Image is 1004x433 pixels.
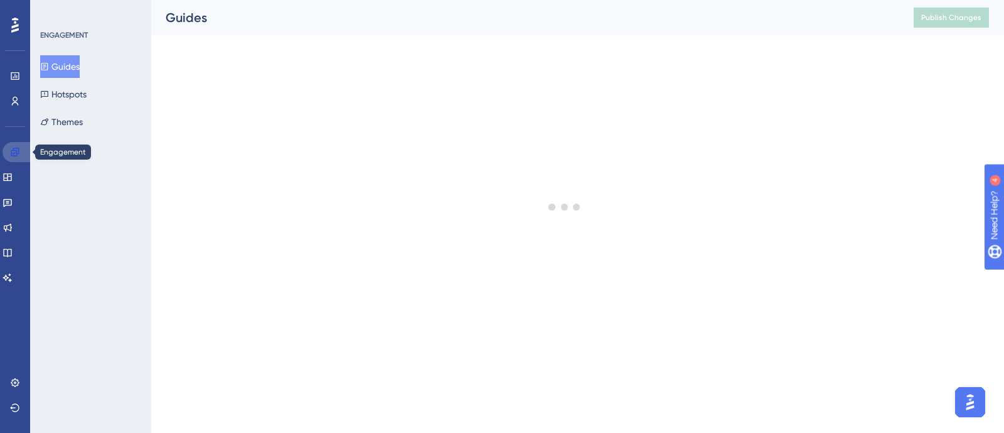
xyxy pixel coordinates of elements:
[40,55,80,78] button: Guides
[951,383,989,421] iframe: UserGuiding AI Assistant Launcher
[921,13,981,23] span: Publish Changes
[87,6,91,16] div: 4
[914,8,989,28] button: Publish Changes
[40,30,88,40] div: ENGAGEMENT
[40,83,87,106] button: Hotspots
[29,3,78,18] span: Need Help?
[40,111,83,133] button: Themes
[166,9,882,26] div: Guides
